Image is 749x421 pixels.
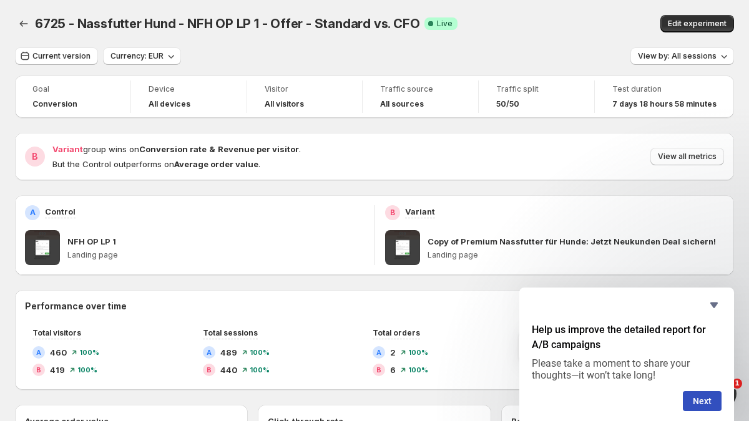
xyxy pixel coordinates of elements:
[207,366,212,374] h2: B
[52,159,260,169] span: But the Control outperforms on .
[265,99,304,109] h4: All visitors
[77,366,97,374] span: 100%
[50,364,65,376] span: 419
[265,83,345,110] a: VisitorAll visitors
[67,250,365,260] p: Landing page
[32,51,91,61] span: Current version
[668,19,727,29] span: Edit experiment
[658,152,717,162] span: View all metrics
[203,328,258,337] span: Total sessions
[380,99,424,109] h4: All sources
[15,47,98,65] button: Current version
[390,364,396,376] span: 6
[149,84,229,94] span: Device
[390,346,396,359] span: 2
[385,230,420,265] img: Copy of Premium Nassfutter für Hunde: Jetzt Neukunden Deal sichern!
[32,150,38,163] h2: B
[36,366,41,374] h2: B
[532,298,722,411] div: Help us improve the detailed report for A/B campaigns
[428,235,716,248] p: Copy of Premium Nassfutter für Hunde: Jetzt Neukunden Deal sichern!
[496,83,577,110] a: Traffic split50/50
[32,83,113,110] a: GoalConversion
[50,346,67,359] span: 460
[52,144,83,154] span: Variant
[218,144,299,154] strong: Revenue per visitor
[437,19,453,29] span: Live
[45,205,76,218] p: Control
[36,349,41,356] h2: A
[30,208,36,218] h2: A
[79,349,99,356] span: 100%
[35,16,419,31] span: 6725 - Nassfutter Hund - NFH OP LP 1 - Offer - Standard vs. CFO
[496,99,519,109] span: 50/50
[250,349,270,356] span: 100%
[660,15,734,32] button: Edit experiment
[373,328,420,337] span: Total orders
[428,250,725,260] p: Landing page
[638,51,717,61] span: View by: All sessions
[110,51,164,61] span: Currency: EUR
[265,84,345,94] span: Visitor
[408,366,428,374] span: 100%
[707,298,722,312] button: Hide survey
[405,205,435,218] p: Variant
[174,159,258,169] strong: Average order value
[408,349,428,356] span: 100%
[532,322,722,352] h2: Help us improve the detailed report for A/B campaigns
[220,346,237,359] span: 489
[380,83,461,110] a: Traffic sourceAll sources
[732,379,742,389] span: 1
[25,300,724,312] h2: Performance over time
[32,84,113,94] span: Goal
[612,83,717,110] a: Test duration7 days 18 hours 58 minutes
[532,357,722,381] p: Please take a moment to share your thoughts—it won’t take long!
[15,15,32,32] button: Back
[630,47,734,65] button: View by: All sessions
[139,144,207,154] strong: Conversion rate
[149,99,190,109] h4: All devices
[32,99,77,109] span: Conversion
[207,349,212,356] h2: A
[650,148,724,165] button: View all metrics
[32,328,81,337] span: Total visitors
[52,144,301,154] span: group wins on .
[220,364,237,376] span: 440
[683,391,722,411] button: Next question
[376,349,381,356] h2: A
[612,99,717,109] span: 7 days 18 hours 58 minutes
[149,83,229,110] a: DeviceAll devices
[496,84,577,94] span: Traffic split
[25,230,60,265] img: NFH OP LP 1
[499,300,749,387] iframe: Intercom notifications message
[209,144,215,154] strong: &
[103,47,181,65] button: Currency: EUR
[612,84,717,94] span: Test duration
[390,208,395,218] h2: B
[376,366,381,374] h2: B
[250,366,270,374] span: 100%
[67,235,116,248] p: NFH OP LP 1
[380,84,461,94] span: Traffic source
